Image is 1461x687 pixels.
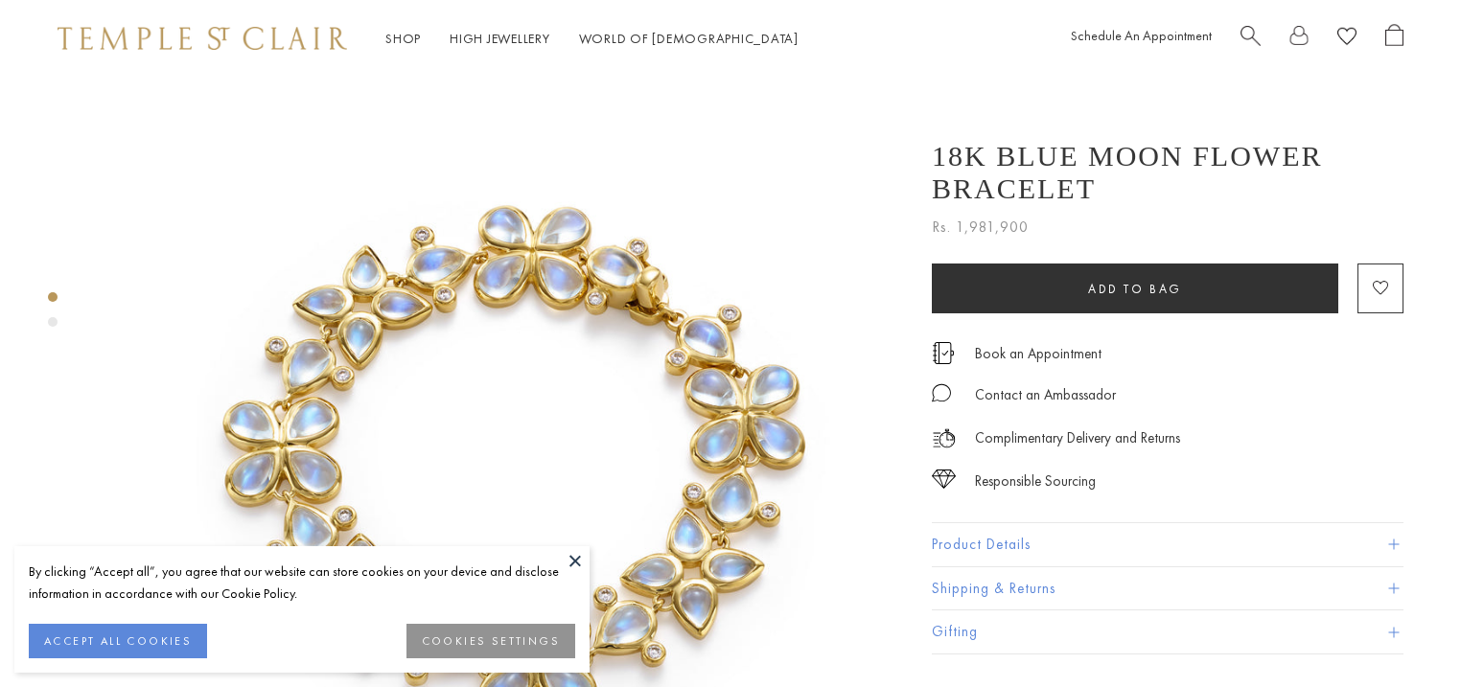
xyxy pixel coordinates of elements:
[932,215,1029,240] span: Rs. 1,981,900
[579,30,799,47] a: World of [DEMOGRAPHIC_DATA]World of [DEMOGRAPHIC_DATA]
[932,140,1403,205] h1: 18K Blue Moon Flower Bracelet
[975,469,1096,493] div: Responsible Sourcing
[385,30,421,47] a: ShopShop
[932,469,956,489] img: icon_sourcing.svg
[932,567,1403,610] button: Shipping & Returns
[1241,24,1261,54] a: Search
[932,426,956,450] img: icon_delivery.svg
[1337,24,1357,54] a: View Wishlist
[406,624,575,658] button: COOKIES SETTINGS
[932,383,951,402] img: MessageIcon-01_2.svg
[975,343,1102,364] a: Book an Appointment
[975,383,1116,407] div: Contact an Ambassador
[932,342,955,364] img: icon_appointment.svg
[450,30,550,47] a: High JewelleryHigh Jewellery
[1071,27,1212,44] a: Schedule An Appointment
[932,523,1403,566] button: Product Details
[58,27,347,50] img: Temple St. Clair
[385,27,799,51] nav: Main navigation
[975,426,1180,450] p: Complimentary Delivery and Returns
[1088,281,1182,297] span: Add to bag
[1365,597,1442,668] iframe: Gorgias live chat messenger
[932,263,1338,313] button: Add to bag
[1385,24,1403,54] a: Open Shopping Bag
[29,561,575,605] div: By clicking “Accept all”, you agree that our website can store cookies on your device and disclos...
[932,610,1403,653] button: Gifting
[48,287,58,342] div: Product gallery navigation
[29,624,207,658] button: ACCEPT ALL COOKIES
